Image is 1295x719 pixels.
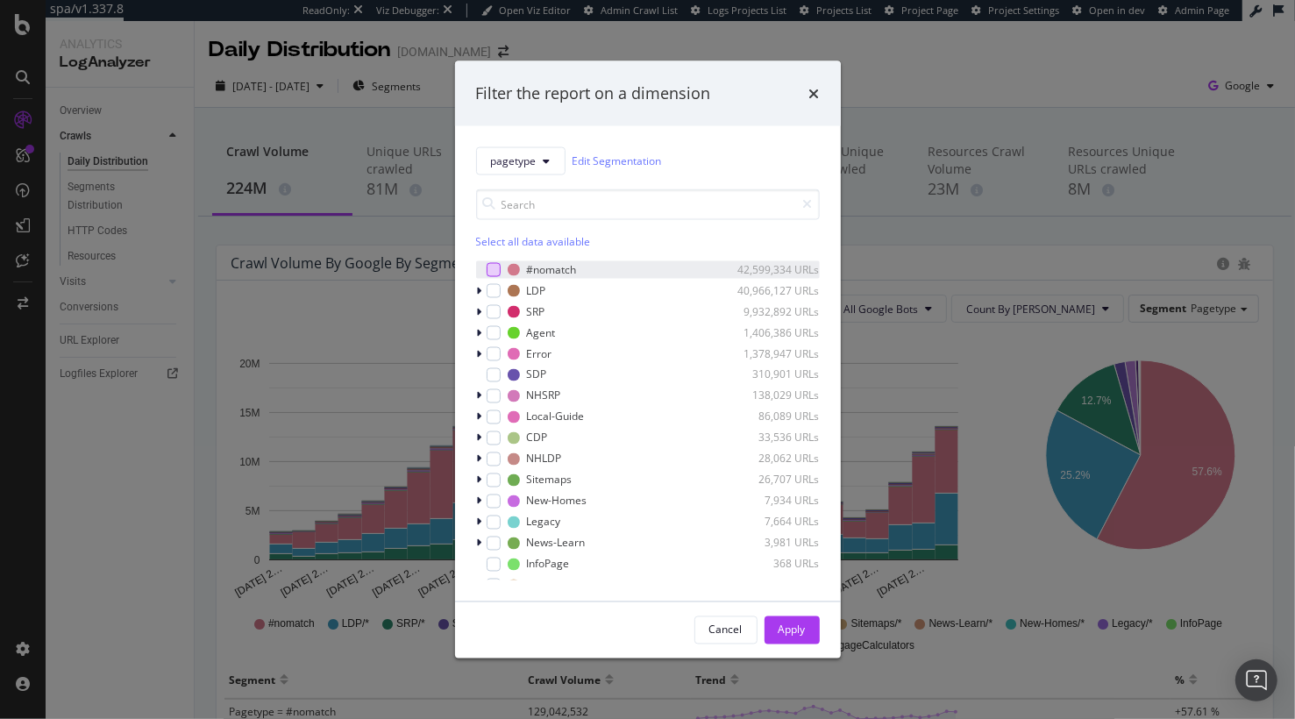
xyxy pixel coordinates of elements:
div: 7,664 URLs [734,515,820,530]
div: 9,932,892 URLs [734,304,820,319]
a: Edit Segmentation [573,152,662,170]
div: 7,934 URLs [734,494,820,509]
div: 82 URLs [734,578,820,593]
div: Sitemaps [527,473,573,488]
div: Error [527,346,552,361]
div: 28,062 URLs [734,452,820,466]
div: 368 URLs [734,557,820,572]
div: Cancel [709,623,743,637]
span: pagetype [491,153,537,168]
div: SDP [527,367,547,382]
div: 40,966,127 URLs [734,283,820,298]
div: 26,707 URLs [734,473,820,488]
div: New-Homes [527,494,587,509]
div: Agent [527,325,556,340]
div: 42,599,334 URLs [734,262,820,277]
div: NHLDP [527,452,562,466]
div: 33,536 URLs [734,431,820,445]
div: modal [455,61,841,658]
div: Filter the report on a dimension [476,82,711,105]
button: Cancel [694,616,758,644]
input: Search [476,189,820,219]
div: Local-Guide [527,409,585,424]
div: CDP [527,431,548,445]
div: Apply [779,623,806,637]
div: Select all data available [476,233,820,248]
div: times [809,82,820,105]
div: 3,981 URLs [734,536,820,551]
div: POI_Deprecated [527,578,606,593]
div: 86,089 URLs [734,409,820,424]
div: #nomatch [527,262,577,277]
div: SRP [527,304,545,319]
div: News-Learn [527,536,586,551]
div: LDP [527,283,546,298]
div: NHSRP [527,388,561,403]
div: 310,901 URLs [734,367,820,382]
div: Legacy [527,515,561,530]
div: Open Intercom Messenger [1235,659,1277,701]
div: 138,029 URLs [734,388,820,403]
div: 1,378,947 URLs [734,346,820,361]
button: Apply [765,616,820,644]
button: pagetype [476,146,566,174]
div: InfoPage [527,557,570,572]
div: 1,406,386 URLs [734,325,820,340]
